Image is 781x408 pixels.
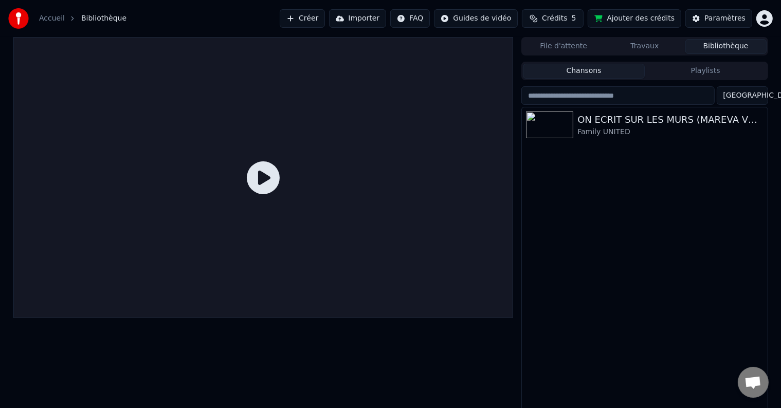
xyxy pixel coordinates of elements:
div: Family UNITED [577,127,763,137]
button: FAQ [390,9,430,28]
button: Paramètres [685,9,752,28]
button: Ajouter des crédits [588,9,681,28]
button: File d'attente [523,39,604,54]
img: youka [8,8,29,29]
button: Guides de vidéo [434,9,518,28]
nav: breadcrumb [39,13,126,24]
a: Accueil [39,13,65,24]
button: Crédits5 [522,9,584,28]
span: Bibliothèque [81,13,126,24]
button: Playlists [645,64,767,79]
button: Bibliothèque [685,39,767,54]
button: Importer [329,9,386,28]
div: ON ECRIT SUR LES MURS (MAREVA VERSION) [577,113,763,127]
button: Chansons [523,64,645,79]
button: Travaux [604,39,685,54]
button: Créer [280,9,325,28]
span: 5 [572,13,576,24]
a: Ouvrir le chat [738,367,769,398]
span: Crédits [542,13,567,24]
div: Paramètres [704,13,746,24]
